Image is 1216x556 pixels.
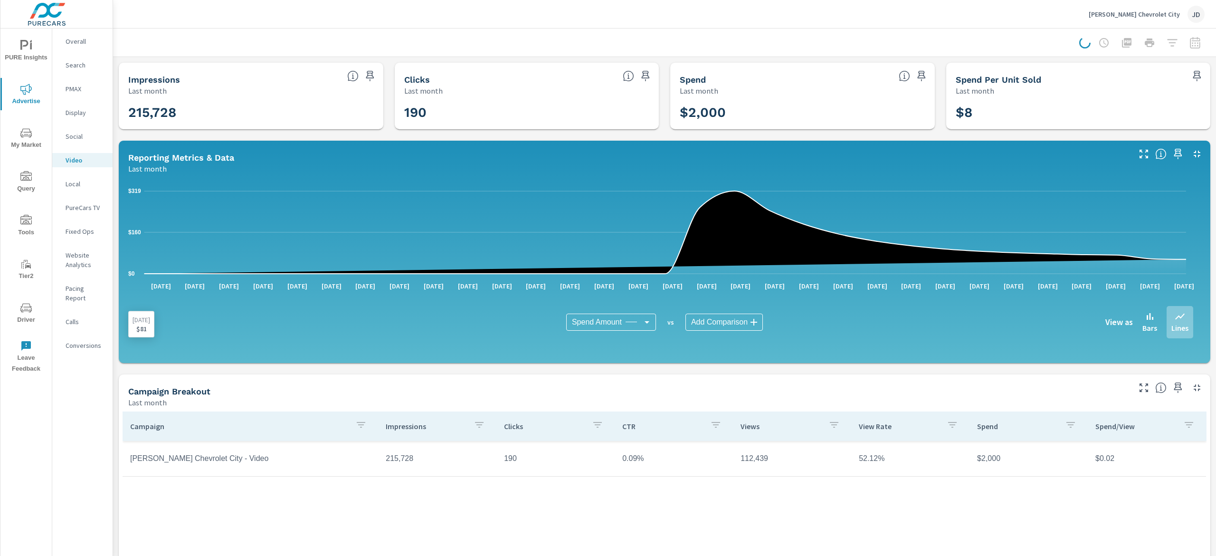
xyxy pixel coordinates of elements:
[404,85,443,96] p: Last month
[851,447,969,470] td: 52.12%
[52,34,113,48] div: Overall
[3,215,49,238] span: Tools
[956,75,1041,85] h5: Spend Per Unit Sold
[128,229,141,236] text: $160
[1168,281,1201,291] p: [DATE]
[3,302,49,326] span: Driver
[52,177,113,191] div: Local
[347,70,359,82] span: The number of times an ad was shown on your behalf.
[3,40,49,63] span: PURE Insights
[1170,380,1186,395] span: Save this to your personalized report
[1031,281,1064,291] p: [DATE]
[1189,68,1205,84] span: Save this to your personalized report
[1065,281,1098,291] p: [DATE]
[128,188,141,194] text: $319
[349,281,382,291] p: [DATE]
[656,318,685,326] p: vs
[66,60,105,70] p: Search
[66,108,105,117] p: Display
[52,338,113,353] div: Conversions
[680,85,718,96] p: Last month
[894,281,928,291] p: [DATE]
[1155,382,1167,393] span: This is a summary of Video performance results by campaign. Each column can be sorted.
[956,105,1201,121] h3: $8
[615,447,733,470] td: 0.09%
[680,105,925,121] h3: $2,000
[66,227,105,236] p: Fixed Ops
[1136,380,1151,395] button: Make Fullscreen
[623,70,634,82] span: The number of times an ad was clicked by a consumer.
[691,317,748,327] span: Add Comparison
[404,105,650,121] h3: 190
[66,284,105,303] p: Pacing Report
[52,248,113,272] div: Website Analytics
[52,82,113,96] div: PMAX
[52,58,113,72] div: Search
[3,340,49,374] span: Leave Feedback
[1095,422,1176,431] p: Spend/View
[622,422,703,431] p: CTR
[553,281,587,291] p: [DATE]
[128,75,180,85] h5: Impressions
[3,171,49,194] span: Query
[733,447,851,470] td: 112,439
[212,281,246,291] p: [DATE]
[52,129,113,144] div: Social
[3,84,49,107] span: Advertise
[1089,10,1180,19] p: [PERSON_NAME] Chevrolet City
[519,281,552,291] p: [DATE]
[899,70,910,82] span: The amount of money spent on advertising during the period.
[130,422,348,431] p: Campaign
[128,386,210,396] h5: Campaign Breakout
[1189,380,1205,395] button: Minimize Widget
[956,85,994,96] p: Last month
[383,281,416,291] p: [DATE]
[66,341,105,350] p: Conversions
[52,224,113,239] div: Fixed Ops
[362,68,378,84] span: Save this to your personalized report
[566,314,656,331] div: Spend Amount
[485,281,519,291] p: [DATE]
[123,447,378,470] td: [PERSON_NAME] Chevrolet City - Video
[656,281,689,291] p: [DATE]
[1088,447,1206,470] td: $0.02
[133,325,150,333] p: $81
[66,132,105,141] p: Social
[741,422,821,431] p: Views
[52,201,113,215] div: PureCars TV
[861,281,894,291] p: [DATE]
[1187,6,1205,23] div: JD
[914,68,929,84] span: Save this to your personalized report
[0,29,52,378] div: nav menu
[1099,281,1132,291] p: [DATE]
[247,281,280,291] p: [DATE]
[638,68,653,84] span: Save this to your personalized report
[1189,146,1205,162] button: Minimize Widget
[1133,281,1167,291] p: [DATE]
[1142,322,1157,334] p: Bars
[451,281,484,291] p: [DATE]
[977,422,1057,431] p: Spend
[859,422,939,431] p: View Rate
[128,153,234,163] h5: Reporting Metrics & Data
[128,105,374,121] h3: 215,728
[724,281,757,291] p: [DATE]
[758,281,791,291] p: [DATE]
[997,281,1030,291] p: [DATE]
[792,281,826,291] p: [DATE]
[315,281,348,291] p: [DATE]
[66,155,105,165] p: Video
[685,314,763,331] div: Add Comparison
[826,281,860,291] p: [DATE]
[404,75,430,85] h5: Clicks
[622,281,655,291] p: [DATE]
[178,281,211,291] p: [DATE]
[572,317,622,327] span: Spend Amount
[1105,317,1133,327] h6: View as
[52,105,113,120] div: Display
[588,281,621,291] p: [DATE]
[128,270,135,277] text: $0
[144,281,178,291] p: [DATE]
[378,447,496,470] td: 215,728
[3,127,49,151] span: My Market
